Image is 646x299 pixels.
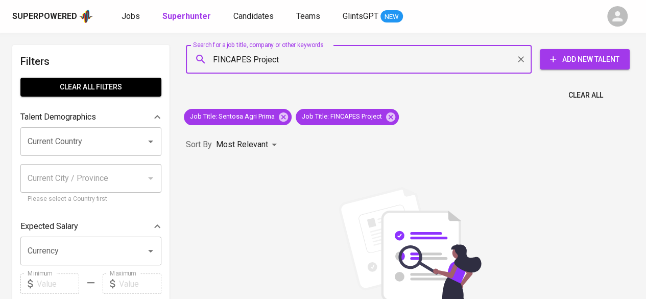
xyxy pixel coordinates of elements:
span: Add New Talent [548,53,621,66]
b: Superhunter [162,11,211,21]
a: Jobs [122,10,142,23]
input: Value [37,273,79,294]
a: Candidates [233,10,276,23]
div: Expected Salary [20,216,161,237]
span: GlintsGPT [343,11,378,21]
a: Teams [296,10,322,23]
button: Open [143,244,158,258]
div: Job Title: Sentosa Agri Prima [184,109,292,125]
input: Value [119,273,161,294]
div: Superpowered [12,11,77,22]
button: Open [143,134,158,149]
button: Add New Talent [540,49,630,70]
p: Please select a Country first [28,194,154,204]
p: Talent Demographics [20,111,96,123]
button: Clear [514,52,528,66]
a: GlintsGPT NEW [343,10,403,23]
span: Candidates [233,11,274,21]
span: Job Title : Sentosa Agri Prima [184,112,281,122]
div: Most Relevant [216,135,280,154]
span: NEW [380,12,403,22]
span: Teams [296,11,320,21]
div: Talent Demographics [20,107,161,127]
p: Expected Salary [20,220,78,233]
div: Job Title: FINCAPES Project [296,109,399,125]
p: Sort By [186,139,212,151]
span: Clear All [568,89,603,102]
a: Superhunter [162,10,213,23]
button: Clear All filters [20,78,161,97]
img: app logo [79,9,93,24]
span: Job Title : FINCAPES Project [296,112,388,122]
span: Jobs [122,11,140,21]
a: Superpoweredapp logo [12,9,93,24]
h6: Filters [20,53,161,70]
p: Most Relevant [216,139,268,151]
span: Clear All filters [29,81,153,94]
button: Clear All [564,86,607,105]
